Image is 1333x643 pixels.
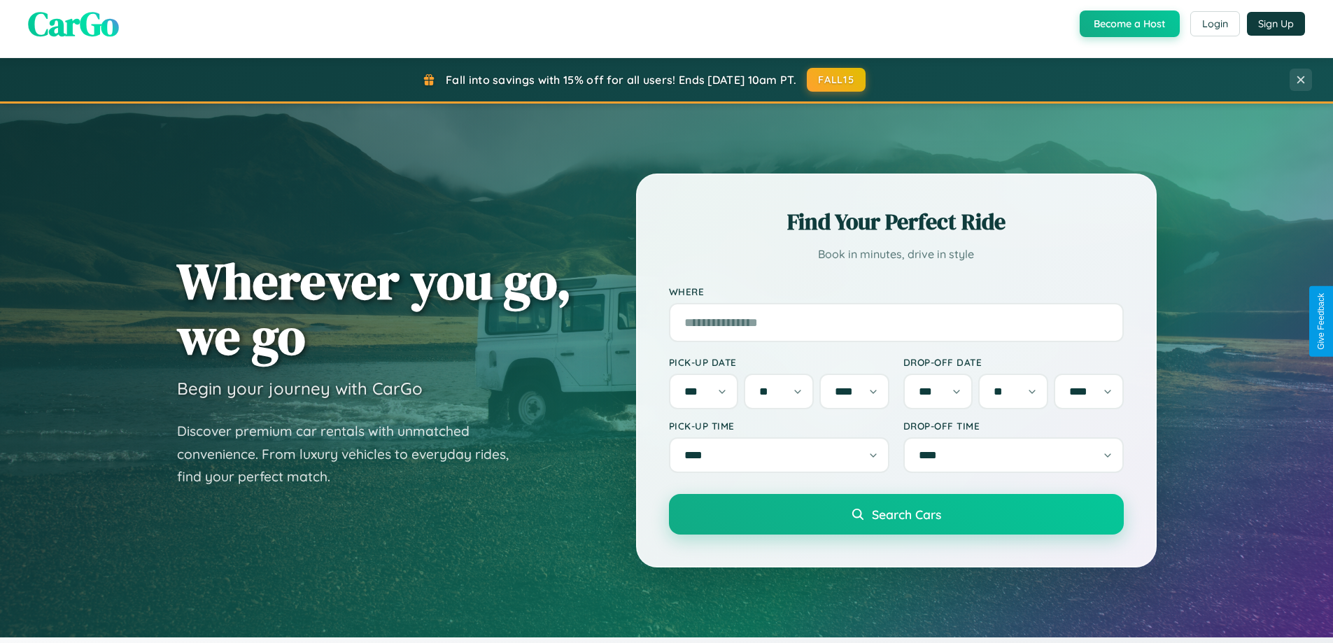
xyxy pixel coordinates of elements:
span: Fall into savings with 15% off for all users! Ends [DATE] 10am PT. [446,73,796,87]
span: CarGo [28,1,119,47]
h1: Wherever you go, we go [177,253,572,364]
h3: Begin your journey with CarGo [177,378,423,399]
label: Pick-up Time [669,420,889,432]
button: Sign Up [1247,12,1305,36]
button: Search Cars [669,494,1124,535]
div: Give Feedback [1316,293,1326,350]
span: Search Cars [872,507,941,522]
label: Drop-off Date [903,356,1124,368]
p: Discover premium car rentals with unmatched convenience. From luxury vehicles to everyday rides, ... [177,420,527,488]
label: Drop-off Time [903,420,1124,432]
label: Pick-up Date [669,356,889,368]
h2: Find Your Perfect Ride [669,206,1124,237]
button: FALL15 [807,68,866,92]
button: Become a Host [1080,10,1180,37]
label: Where [669,285,1124,297]
p: Book in minutes, drive in style [669,244,1124,264]
iframe: Intercom live chat [14,595,48,629]
button: Login [1190,11,1240,36]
